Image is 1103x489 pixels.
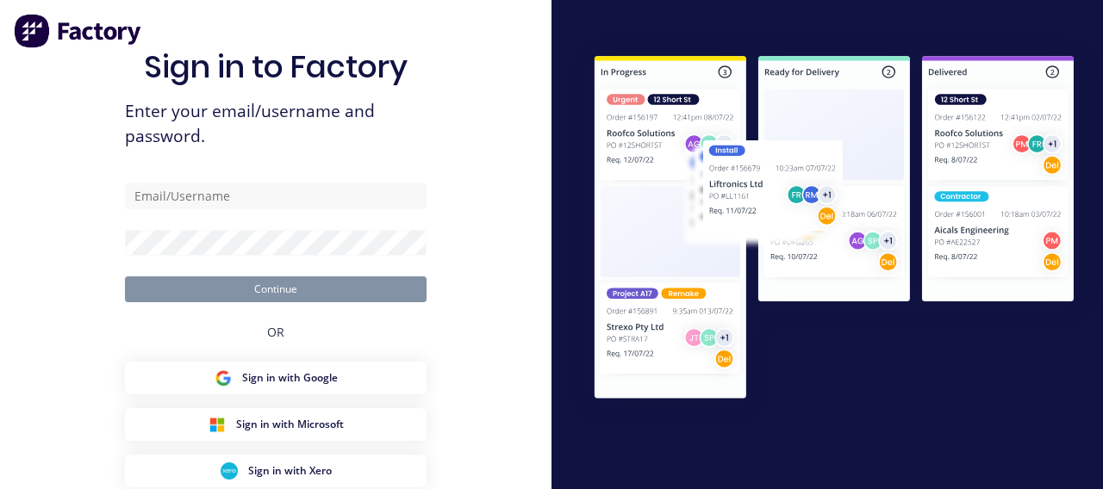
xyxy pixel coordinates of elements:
[565,29,1103,430] img: Sign in
[267,302,284,362] div: OR
[209,416,226,433] img: Microsoft Sign in
[215,369,232,387] img: Google Sign in
[125,99,427,149] span: Enter your email/username and password.
[125,183,427,209] input: Email/Username
[125,455,427,487] button: Xero Sign inSign in with Xero
[14,14,143,48] img: Factory
[248,463,332,479] span: Sign in with Xero
[125,362,427,394] button: Google Sign inSign in with Google
[221,462,238,480] img: Xero Sign in
[125,276,427,302] button: Continue
[236,417,344,432] span: Sign in with Microsoft
[242,370,338,386] span: Sign in with Google
[125,408,427,441] button: Microsoft Sign inSign in with Microsoft
[144,48,408,85] h1: Sign in to Factory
